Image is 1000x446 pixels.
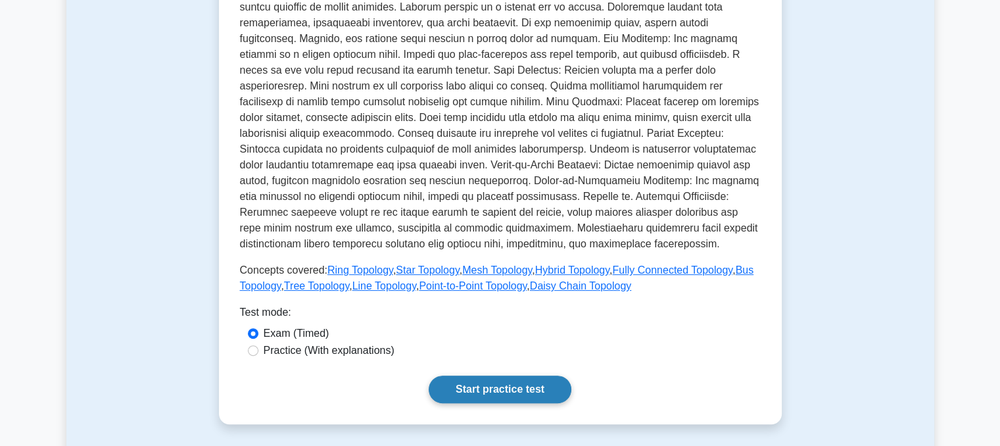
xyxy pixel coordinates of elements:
[240,262,761,294] p: Concepts covered: , , , , , , , , ,
[352,280,416,291] a: Line Topology
[284,280,349,291] a: Tree Topology
[535,264,609,276] a: Hybrid Topology
[264,326,329,341] label: Exam (Timed)
[396,264,459,276] a: Star Topology
[612,264,732,276] a: Fully Connected Topology
[462,264,532,276] a: Mesh Topology
[327,264,393,276] a: Ring Topology
[530,280,631,291] a: Daisy Chain Topology
[419,280,527,291] a: Point-to-Point Topology
[264,343,394,359] label: Practice (With explanations)
[429,376,571,403] a: Start practice test
[240,305,761,326] div: Test mode:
